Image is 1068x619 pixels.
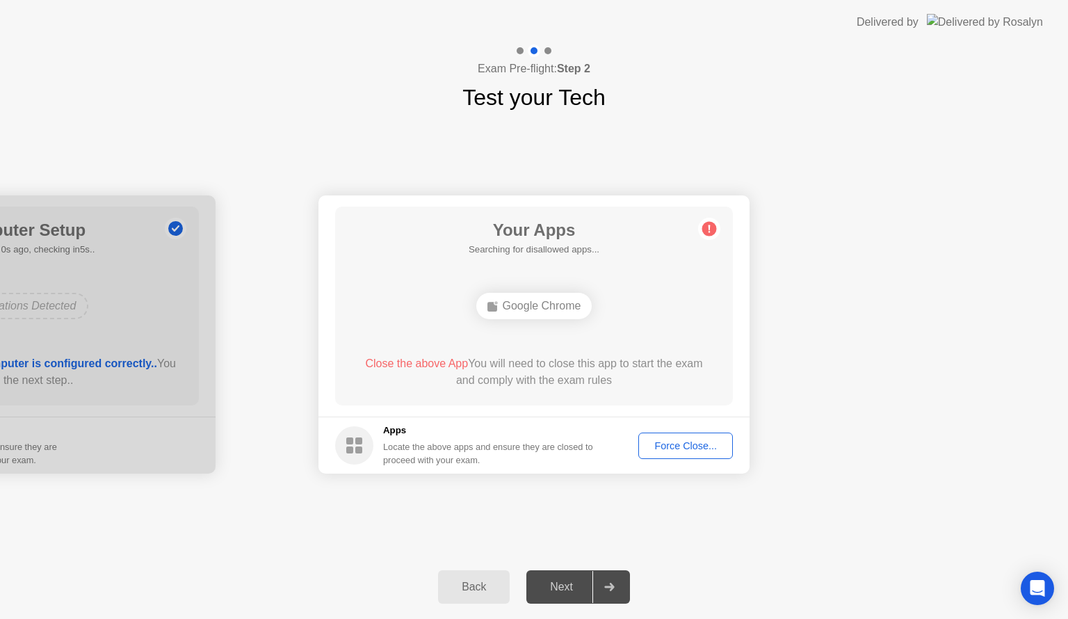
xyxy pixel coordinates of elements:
[526,570,630,604] button: Next
[469,243,599,257] h5: Searching for disallowed apps...
[531,581,592,593] div: Next
[355,355,713,389] div: You will need to close this app to start the exam and comply with the exam rules
[442,581,505,593] div: Back
[383,440,594,467] div: Locate the above apps and ensure they are closed to proceed with your exam.
[462,81,606,114] h1: Test your Tech
[469,218,599,243] h1: Your Apps
[476,293,592,319] div: Google Chrome
[638,433,733,459] button: Force Close...
[365,357,468,369] span: Close the above App
[857,14,919,31] div: Delivered by
[383,424,594,437] h5: Apps
[557,63,590,74] b: Step 2
[643,440,728,451] div: Force Close...
[478,61,590,77] h4: Exam Pre-flight:
[1021,572,1054,605] div: Open Intercom Messenger
[438,570,510,604] button: Back
[927,14,1043,30] img: Delivered by Rosalyn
